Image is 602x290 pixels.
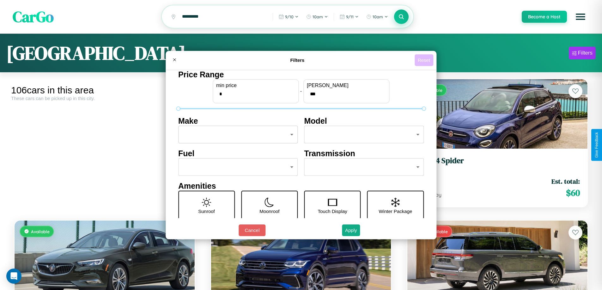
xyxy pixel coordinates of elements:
[566,186,580,199] span: $ 60
[379,207,412,216] p: Winter Package
[307,83,386,88] label: [PERSON_NAME]
[13,6,54,27] span: CarGo
[572,8,589,26] button: Open menu
[569,47,596,59] button: Filters
[239,224,265,236] button: Cancel
[259,207,279,216] p: Moonroof
[180,57,415,63] h4: Filters
[318,207,347,216] p: Touch Display
[363,12,391,22] button: 10am
[578,50,593,56] div: Filters
[6,269,21,284] div: Open Intercom Messenger
[216,83,295,88] label: min price
[415,54,433,66] button: Reset
[178,149,298,158] h4: Fuel
[346,14,354,19] span: 9 / 11
[178,116,298,126] h4: Make
[300,87,302,95] p: -
[415,156,580,172] a: Fiat 124 Spider2017
[415,156,580,165] h3: Fiat 124 Spider
[11,85,198,96] div: 106 cars in this area
[373,14,383,19] span: 10am
[551,177,580,186] span: Est. total:
[522,11,567,23] button: Become a Host
[304,116,424,126] h4: Model
[342,224,360,236] button: Apply
[276,12,302,22] button: 9/10
[198,207,215,216] p: Sunroof
[178,181,424,191] h4: Amenities
[337,12,362,22] button: 9/11
[304,149,424,158] h4: Transmission
[178,70,424,79] h4: Price Range
[594,132,599,158] div: Give Feedback
[303,12,331,22] button: 10am
[11,96,198,101] div: These cars can be picked up in this city.
[285,14,294,19] span: 9 / 10
[31,229,50,234] span: Available
[313,14,323,19] span: 10am
[6,40,186,66] h1: [GEOGRAPHIC_DATA]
